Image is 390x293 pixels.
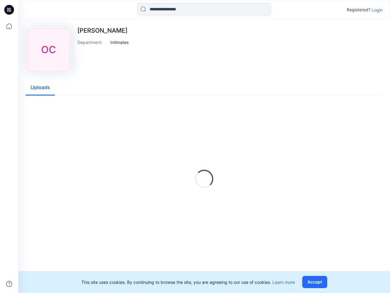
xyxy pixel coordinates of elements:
button: Uploads [26,80,55,96]
p: Login [372,7,383,13]
p: Intimates [110,39,129,45]
p: [PERSON_NAME] [77,27,129,34]
p: This site uses cookies. By continuing to browse the site, you are agreeing to our use of cookies. [81,279,295,285]
button: Accept [302,276,327,288]
div: OC [27,28,70,71]
p: Department : [77,39,108,45]
p: Registered? [347,6,370,13]
a: Learn more [272,280,295,285]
